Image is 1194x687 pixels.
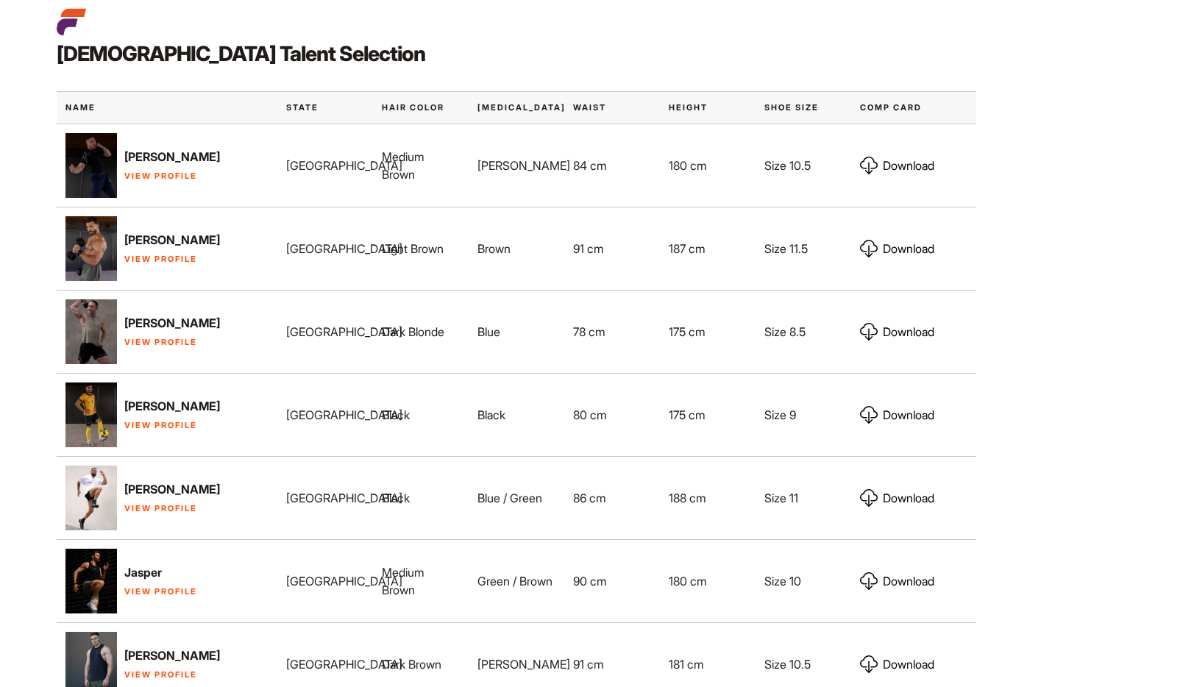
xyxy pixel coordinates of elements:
[124,503,197,513] a: View Profile
[660,644,756,685] div: 181 cm
[277,560,373,602] div: [GEOGRAPHIC_DATA]
[860,572,934,590] a: Download
[660,91,756,124] div: Height
[124,586,197,597] a: View Profile
[277,91,373,124] div: State
[124,482,220,496] strong: [PERSON_NAME]
[469,394,564,435] div: Black
[124,171,197,181] a: View Profile
[124,337,197,347] a: View Profile
[860,655,934,673] a: Download
[277,394,373,435] div: [GEOGRAPHIC_DATA]
[373,228,469,269] div: Light Brown
[57,7,86,37] img: cropped-aefm-brand-fav-22-square.png
[660,560,756,602] div: 180 cm
[469,145,564,186] div: [PERSON_NAME]
[373,477,469,519] div: Black
[124,648,220,663] strong: [PERSON_NAME]
[860,489,878,507] img: download.svg
[860,406,878,424] img: download.svg
[756,477,851,519] div: Size 11
[469,560,564,602] div: Green / Brown
[373,136,469,195] div: Medium Brown
[124,254,197,264] a: View Profile
[277,145,373,186] div: [GEOGRAPHIC_DATA]
[756,394,851,435] div: Size 9
[277,311,373,352] div: [GEOGRAPHIC_DATA]
[860,240,878,257] img: download.svg
[860,157,934,174] a: Download
[564,477,660,519] div: 86 cm
[860,157,878,174] img: download.svg
[756,311,851,352] div: Size 8.5
[860,655,878,673] img: download.svg
[756,560,851,602] div: Size 10
[860,323,878,341] img: download.svg
[124,420,197,430] a: View Profile
[660,394,756,435] div: 175 cm
[469,644,564,685] div: [PERSON_NAME]
[860,489,934,507] a: Download
[124,232,220,247] strong: [PERSON_NAME]
[660,477,756,519] div: 188 cm
[851,91,976,124] div: Comp Card
[373,311,469,352] div: Dark Blonde
[373,91,469,124] div: Hair Color
[469,228,564,269] div: Brown
[469,91,564,124] div: [MEDICAL_DATA]
[564,311,660,352] div: 78 cm
[660,311,756,352] div: 175 cm
[564,91,660,124] div: Waist
[373,394,469,435] div: Black
[124,149,220,164] strong: [PERSON_NAME]
[469,311,564,352] div: Blue
[124,399,220,413] strong: [PERSON_NAME]
[860,406,934,424] a: Download
[564,560,660,602] div: 90 cm
[277,228,373,269] div: [GEOGRAPHIC_DATA]
[860,240,934,257] a: Download
[124,669,197,680] a: View Profile
[860,572,878,590] img: download.svg
[124,565,162,580] strong: Jasper
[65,465,117,531] img: 1a
[660,228,756,269] div: 187 cm
[57,40,1137,68] h3: [DEMOGRAPHIC_DATA] Talent Selection
[756,91,851,124] div: Shoe Size
[373,644,469,685] div: Dark Brown
[860,323,934,341] a: Download
[373,552,469,611] div: Medium Brown
[660,145,756,186] div: 180 cm
[564,228,660,269] div: 91 cm
[756,644,851,685] div: Size 10.5
[469,477,564,519] div: Blue / Green
[277,477,373,519] div: [GEOGRAPHIC_DATA]
[756,145,851,186] div: Size 10.5
[277,644,373,685] div: [GEOGRAPHIC_DATA]
[564,145,660,186] div: 84 cm
[57,91,277,124] div: Name
[564,394,660,435] div: 80 cm
[564,644,660,685] div: 91 cm
[124,316,220,330] strong: [PERSON_NAME]
[756,228,851,269] div: Size 11.5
